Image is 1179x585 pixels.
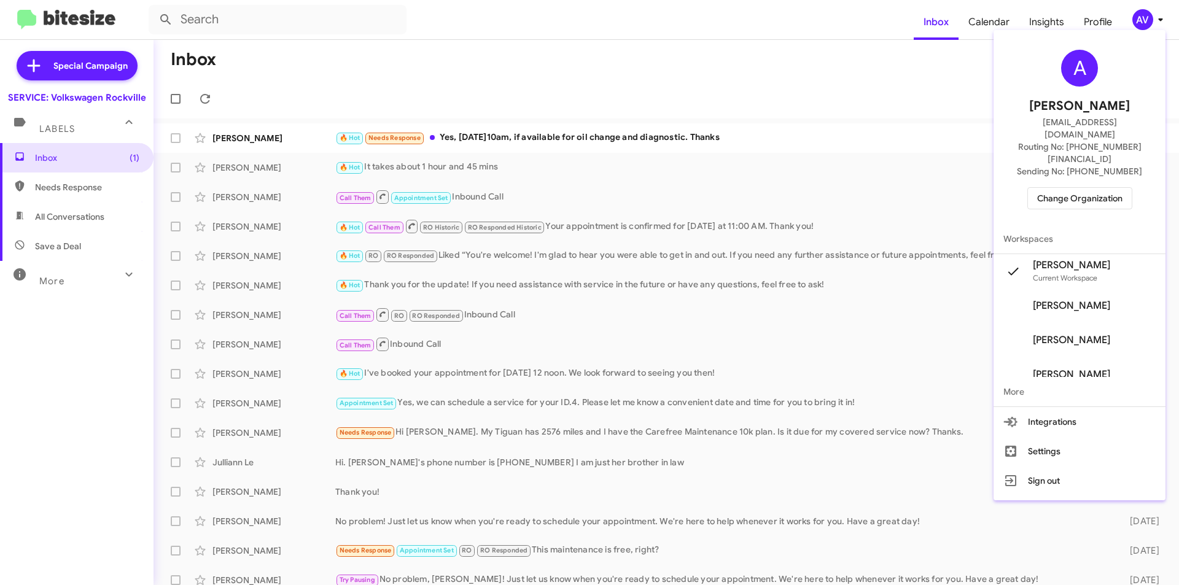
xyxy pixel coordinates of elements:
[1008,116,1151,141] span: [EMAIL_ADDRESS][DOMAIN_NAME]
[994,436,1165,466] button: Settings
[994,466,1165,495] button: Sign out
[994,224,1165,254] span: Workspaces
[994,377,1165,406] span: More
[1061,50,1098,87] div: A
[1033,259,1110,271] span: [PERSON_NAME]
[1008,141,1151,165] span: Routing No: [PHONE_NUMBER][FINANCIAL_ID]
[1017,165,1142,177] span: Sending No: [PHONE_NUMBER]
[1033,300,1110,312] span: [PERSON_NAME]
[1033,273,1097,282] span: Current Workspace
[1027,187,1132,209] button: Change Organization
[1037,188,1123,209] span: Change Organization
[1033,334,1110,346] span: [PERSON_NAME]
[1033,368,1110,381] span: [PERSON_NAME]
[994,407,1165,436] button: Integrations
[1029,96,1130,116] span: [PERSON_NAME]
